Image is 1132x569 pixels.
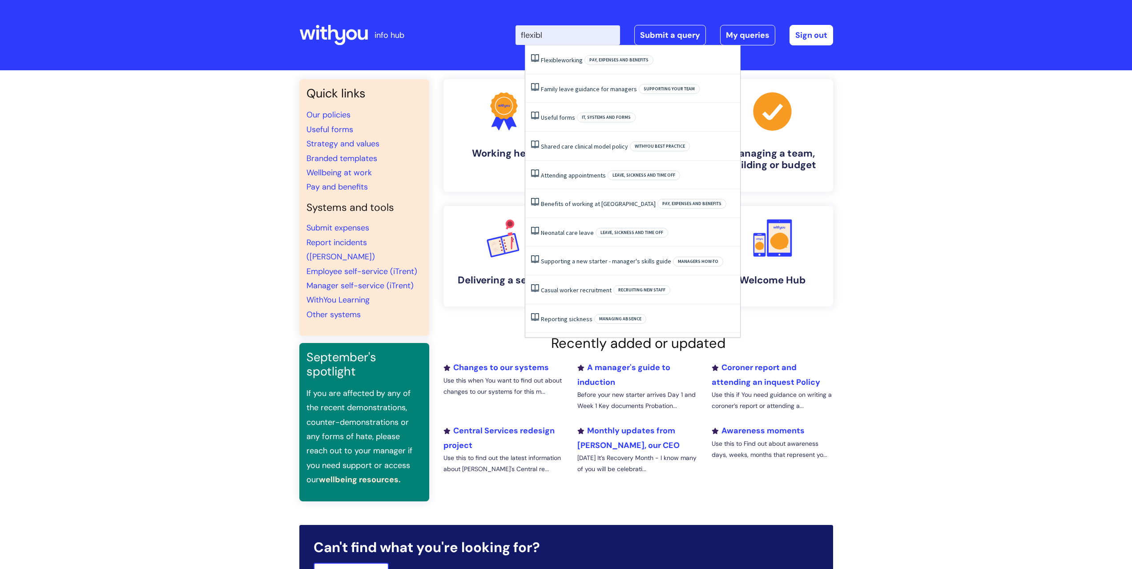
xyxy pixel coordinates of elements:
a: Manager self-service (iTrent) [306,280,414,291]
p: Before your new starter arrives Day 1 and Week 1 Key documents Probation... [577,389,698,412]
span: IT, systems and forms [577,113,636,122]
a: Useful forms [541,113,575,121]
a: Changes to our systems [443,362,549,373]
span: Recruiting new staff [613,285,670,295]
a: Sign out [790,25,833,45]
a: Submit a query [634,25,706,45]
span: Supporting your team [639,84,700,94]
a: A manager's guide to induction [577,362,670,387]
h4: Delivering a service [451,274,557,286]
span: Managing absence [594,314,646,324]
a: Reporting sickness [541,315,592,323]
a: Delivering a service [443,206,564,307]
span: Managers how-to [673,257,723,266]
a: Awareness moments [712,425,805,436]
a: Flexibleworking [541,56,583,64]
span: Pay, expenses and benefits [657,199,726,209]
a: Strategy and values [306,138,379,149]
a: Employee self-service (iTrent) [306,266,417,277]
p: info hub [375,28,404,42]
a: Submit expenses [306,222,369,233]
a: Neonatal care leave [541,229,594,237]
p: If you are affected by any of the recent demonstrations, counter-demonstrations or any forms of h... [306,386,422,487]
h3: Quick links [306,86,422,101]
h4: Systems and tools [306,202,422,214]
a: Pay and benefits [306,182,368,192]
a: wellbeing resources. [319,474,401,485]
a: Wellbeing at work [306,167,372,178]
p: [DATE] It’s Recovery Month - I know many of you will be celebrati... [577,452,698,475]
a: Managing a team, building or budget [712,79,833,192]
a: Useful forms [306,124,353,135]
a: WithYou Learning [306,295,370,305]
a: Monthly updates from [PERSON_NAME], our CEO [577,425,680,450]
a: Casual worker recruitment [541,286,612,294]
h4: Working here [451,148,557,159]
span: Flexible [541,56,561,64]
h4: Managing a team, building or budget [719,148,826,171]
a: My queries [720,25,775,45]
input: Search [516,25,620,45]
p: Use this when You want to find out about changes to our systems for this m... [443,375,564,397]
p: Use this to Find out about awareness days, weeks, months that represent yo... [712,438,833,460]
a: Our policies [306,109,350,120]
a: Attending appointments [541,171,606,179]
a: Benefits of working at [GEOGRAPHIC_DATA] [541,200,656,208]
h2: Recently added or updated [443,335,833,351]
a: Branded templates [306,153,377,164]
a: Welcome Hub [712,206,833,307]
h3: September's spotlight [306,350,422,379]
span: Pay, expenses and benefits [584,55,653,65]
a: Other systems [306,309,361,320]
a: Supporting a new starter - manager's skills guide [541,257,671,265]
a: Family leave guidance for managers [541,85,637,93]
p: Use this if You need guidance on writing a coroner’s report or attending a... [712,389,833,412]
h4: Welcome Hub [719,274,826,286]
h2: Can't find what you're looking for? [314,539,819,556]
a: Working here [443,79,564,192]
p: Use this to find out the latest information about [PERSON_NAME]'s Central re... [443,452,564,475]
div: | - [516,25,833,45]
a: Report incidents ([PERSON_NAME]) [306,237,375,262]
span: WithYou best practice [630,141,690,151]
a: Central Services redesign project [443,425,555,450]
a: Shared care clinical model policy [541,142,628,150]
span: Leave, sickness and time off [596,228,668,238]
span: Leave, sickness and time off [608,170,680,180]
a: Coroner report and attending an inquest Policy [712,362,820,387]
